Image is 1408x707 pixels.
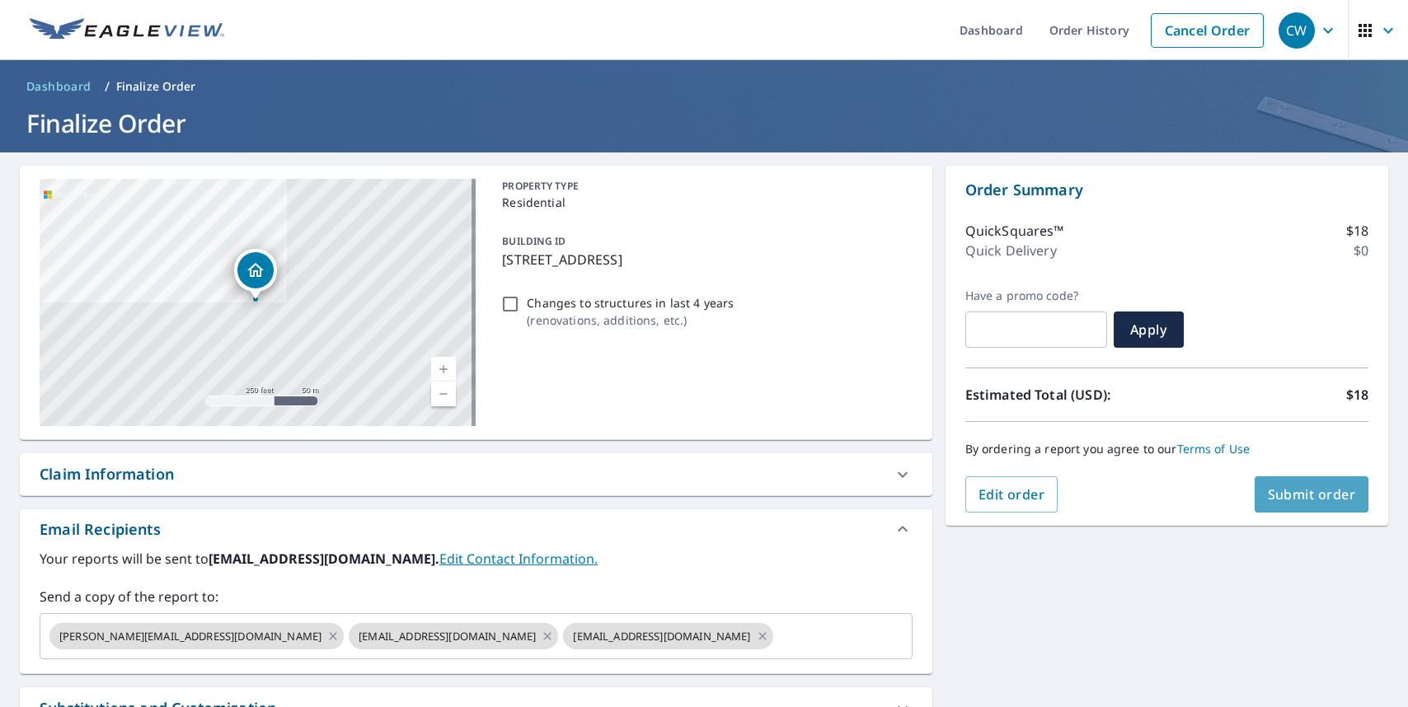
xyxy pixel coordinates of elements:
[965,385,1167,405] p: Estimated Total (USD):
[502,194,905,211] p: Residential
[1279,12,1315,49] div: CW
[965,476,1058,513] button: Edit order
[563,629,760,644] span: [EMAIL_ADDRESS][DOMAIN_NAME]
[349,629,546,644] span: [EMAIL_ADDRESS][DOMAIN_NAME]
[20,73,98,100] a: Dashboard
[209,550,439,568] b: [EMAIL_ADDRESS][DOMAIN_NAME].
[1255,476,1369,513] button: Submit order
[1127,321,1171,339] span: Apply
[116,78,196,95] p: Finalize Order
[234,249,277,300] div: Dropped pin, building 1, Residential property, 1231 6th Ave Huntington, WV 25701
[965,442,1368,457] p: By ordering a report you agree to our
[979,485,1045,503] span: Edit order
[1177,441,1251,457] a: Terms of Use
[40,549,913,569] label: Your reports will be sent to
[40,518,161,541] div: Email Recipients
[30,18,224,43] img: EV Logo
[1354,241,1368,260] p: $0
[20,509,932,549] div: Email Recipients
[965,221,1064,241] p: QuickSquares™
[502,250,905,269] p: [STREET_ADDRESS]
[527,311,734,329] p: ( renovations, additions, etc. )
[563,623,772,649] div: [EMAIL_ADDRESS][DOMAIN_NAME]
[431,357,456,382] a: Current Level 17, Zoom In
[49,623,344,649] div: [PERSON_NAME][EMAIL_ADDRESS][DOMAIN_NAME]
[20,453,932,495] div: Claim Information
[502,179,905,194] p: PROPERTY TYPE
[105,77,110,96] li: /
[349,623,558,649] div: [EMAIL_ADDRESS][DOMAIN_NAME]
[1114,311,1184,348] button: Apply
[40,463,174,485] div: Claim Information
[40,587,913,606] label: Send a copy of the report to:
[431,382,456,406] a: Current Level 17, Zoom Out
[502,234,566,248] p: BUILDING ID
[49,629,331,644] span: [PERSON_NAME][EMAIL_ADDRESS][DOMAIN_NAME]
[1151,13,1264,48] a: Cancel Order
[1346,385,1368,405] p: $18
[26,78,92,95] span: Dashboard
[965,241,1057,260] p: Quick Delivery
[439,550,598,568] a: EditContactInfo
[965,288,1107,303] label: Have a promo code?
[527,294,734,311] p: Changes to structures in last 4 years
[20,106,1388,140] h1: Finalize Order
[1346,221,1368,241] p: $18
[20,73,1388,100] nav: breadcrumb
[1268,485,1356,503] span: Submit order
[965,179,1368,201] p: Order Summary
